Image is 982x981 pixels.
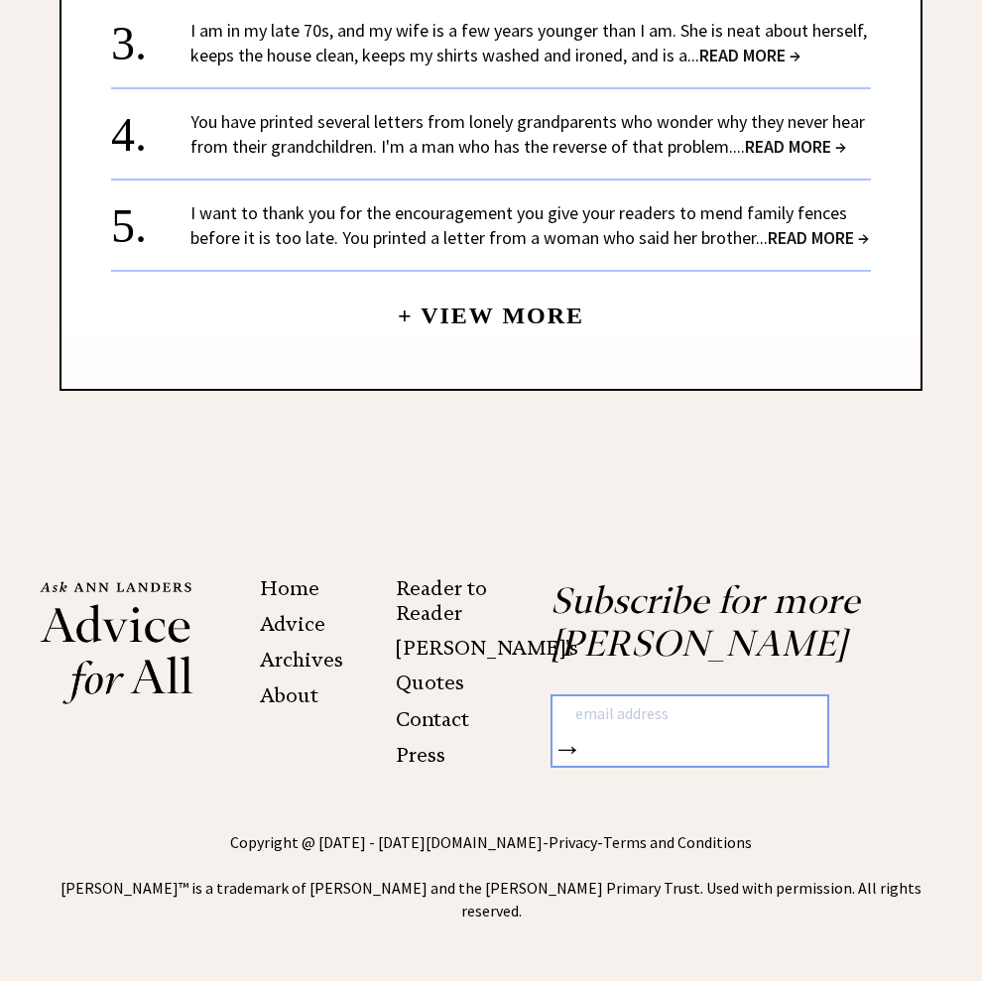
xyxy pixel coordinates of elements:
[260,683,318,707] a: About
[190,201,869,249] a: I want to thank you for the encouragement you give your readers to mend family fences before it i...
[426,832,543,852] a: [DOMAIN_NAME]
[111,200,190,237] div: 5.
[260,576,319,600] a: Home
[190,110,865,158] a: You have printed several letters from lonely grandparents who wonder why they never hear from the...
[111,109,190,146] div: 4.
[552,696,799,732] input: email address
[491,579,942,830] div: Subscribe for more [PERSON_NAME]
[549,832,597,852] a: Privacy
[398,286,584,328] a: + View More
[396,636,578,694] a: [PERSON_NAME]'s Quotes
[768,226,869,249] span: READ MORE →
[396,576,487,625] a: Reader to Reader
[40,579,193,705] img: Ann%20Landers%20footer%20logo_small.png
[396,743,445,767] a: Press
[745,135,846,158] span: READ MORE →
[603,832,752,852] a: Terms and Conditions
[552,732,582,766] button: →
[190,19,867,66] a: I am in my late 70s, and my wife is a few years younger than I am. She is neat about herself, kee...
[396,707,469,731] a: Contact
[699,44,800,66] span: READ MORE →
[61,832,921,920] span: Copyright @ [DATE] - [DATE] - - [PERSON_NAME]™ is a trademark of [PERSON_NAME] and the [PERSON_NA...
[111,18,190,55] div: 3.
[260,648,343,672] a: Archives
[260,612,325,636] a: Advice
